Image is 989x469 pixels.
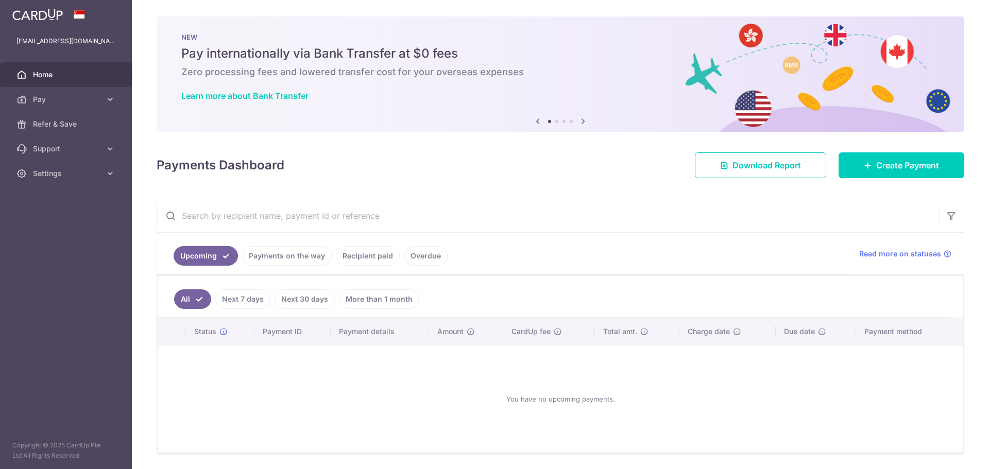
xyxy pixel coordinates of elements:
span: Settings [33,168,101,179]
span: Support [33,144,101,154]
span: Read more on statuses [859,249,941,259]
a: Payments on the way [242,246,332,266]
a: Recipient paid [336,246,400,266]
a: Next 7 days [215,289,270,309]
img: CardUp [12,8,63,21]
a: Overdue [404,246,448,266]
div: You have no upcoming payments. [170,354,951,444]
span: Download Report [732,159,801,171]
span: Pay [33,94,101,105]
p: [EMAIL_ADDRESS][DOMAIN_NAME] [16,36,115,46]
h5: Pay internationally via Bank Transfer at $0 fees [181,45,940,62]
a: Next 30 days [275,289,335,309]
th: Payment details [331,318,430,345]
span: Status [194,326,216,337]
a: Upcoming [174,246,238,266]
th: Payment method [856,318,963,345]
a: Create Payment [839,152,964,178]
h6: Zero processing fees and lowered transfer cost for your overseas expenses [181,66,940,78]
span: Refer & Save [33,119,101,129]
input: Search by recipient name, payment id or reference [157,199,939,232]
h4: Payments Dashboard [157,156,284,175]
span: Charge date [688,326,730,337]
th: Payment ID [254,318,331,345]
span: Amount [437,326,464,337]
a: Download Report [695,152,826,178]
a: All [174,289,211,309]
img: Bank transfer banner [157,16,964,132]
a: More than 1 month [339,289,419,309]
span: CardUp fee [511,326,551,337]
span: Total amt. [603,326,637,337]
a: Learn more about Bank Transfer [181,91,309,101]
p: NEW [181,33,940,41]
span: Create Payment [876,159,939,171]
span: Home [33,70,101,80]
a: Read more on statuses [859,249,951,259]
span: Due date [784,326,815,337]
